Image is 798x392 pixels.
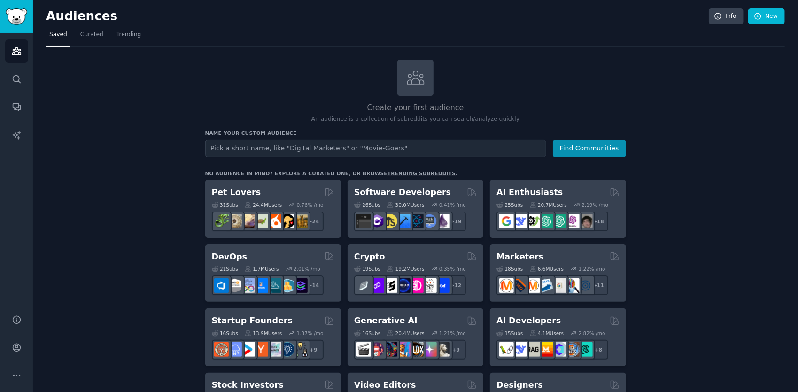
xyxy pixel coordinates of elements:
img: dalle2 [370,342,384,357]
div: 20.4M Users [387,330,424,337]
img: growmybusiness [293,342,308,357]
img: FluxAI [409,342,424,357]
h2: Startup Founders [212,315,293,327]
div: 1.37 % /mo [297,330,324,337]
div: 1.21 % /mo [439,330,466,337]
button: Find Communities [553,140,626,157]
img: GummySearch logo [6,8,27,25]
div: 19.2M Users [387,266,424,272]
div: + 9 [304,340,324,360]
img: MarketingResearch [565,278,580,293]
img: reactnative [409,214,424,228]
img: llmops [565,342,580,357]
img: azuredevops [214,278,229,293]
img: AWS_Certified_Experts [227,278,242,293]
img: ArtificalIntelligence [578,214,593,228]
h2: Video Editors [354,379,416,391]
a: Curated [77,27,107,47]
h2: Audiences [46,9,709,24]
a: Info [709,8,744,24]
a: trending subreddits [387,171,456,176]
img: ballpython [227,214,242,228]
img: OnlineMarketing [578,278,593,293]
div: + 14 [304,275,324,295]
img: PlatformEngineers [293,278,308,293]
img: Entrepreneurship [280,342,294,357]
div: 0.76 % /mo [297,202,324,208]
h2: Pet Lovers [212,187,261,198]
img: defiblockchain [409,278,424,293]
img: aivideo [356,342,371,357]
img: software [356,214,371,228]
img: bigseo [512,278,527,293]
h2: Create your first audience [205,102,626,114]
h3: Name your custom audience [205,130,626,136]
img: SaaS [227,342,242,357]
img: ethstaker [383,278,397,293]
img: 0xPolygon [370,278,384,293]
a: Saved [46,27,70,47]
img: content_marketing [499,278,514,293]
img: OpenAIDev [565,214,580,228]
div: 1.22 % /mo [579,266,605,272]
h2: DevOps [212,251,248,263]
div: 15 Sub s [496,330,523,337]
img: googleads [552,278,566,293]
img: AskComputerScience [422,214,437,228]
span: Trending [116,31,141,39]
img: sdforall [396,342,411,357]
img: Emailmarketing [539,278,553,293]
div: 24.4M Users [245,202,282,208]
img: CryptoNews [422,278,437,293]
img: learnjavascript [383,214,397,228]
div: 26 Sub s [354,202,380,208]
img: leopardgeckos [240,214,255,228]
img: LangChain [499,342,514,357]
img: DreamBooth [435,342,450,357]
span: Saved [49,31,67,39]
h2: Crypto [354,251,385,263]
img: chatgpt_prompts_ [552,214,566,228]
div: 0.41 % /mo [439,202,466,208]
img: DeepSeek [512,342,527,357]
a: New [748,8,785,24]
img: indiehackers [267,342,281,357]
img: ethfinance [356,278,371,293]
img: DevOpsLinks [254,278,268,293]
div: 6.6M Users [530,266,564,272]
img: EntrepreneurRideAlong [214,342,229,357]
div: 16 Sub s [212,330,238,337]
img: Docker_DevOps [240,278,255,293]
div: + 8 [589,340,608,360]
div: + 18 [589,212,608,231]
img: DeepSeek [512,214,527,228]
img: turtle [254,214,268,228]
img: web3 [396,278,411,293]
a: Trending [113,27,144,47]
h2: Software Developers [354,187,451,198]
div: 18 Sub s [496,266,523,272]
img: cockatiel [267,214,281,228]
img: MistralAI [539,342,553,357]
input: Pick a short name, like "Digital Marketers" or "Movie-Goers" [205,140,546,157]
span: Curated [80,31,103,39]
img: aws_cdk [280,278,294,293]
div: + 11 [589,275,608,295]
h2: Designers [496,379,543,391]
img: iOSProgramming [396,214,411,228]
div: No audience in mind? Explore a curated one, or browse . [205,170,458,177]
div: + 9 [446,340,466,360]
img: csharp [370,214,384,228]
img: platformengineering [267,278,281,293]
img: deepdream [383,342,397,357]
div: 31 Sub s [212,202,238,208]
img: AItoolsCatalog [526,214,540,228]
img: dogbreed [293,214,308,228]
img: chatgpt_promptDesign [539,214,553,228]
div: 0.35 % /mo [439,266,466,272]
img: startup [240,342,255,357]
div: 30.0M Users [387,202,424,208]
div: + 24 [304,212,324,231]
div: 2.19 % /mo [581,202,608,208]
h2: AI Enthusiasts [496,187,563,198]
